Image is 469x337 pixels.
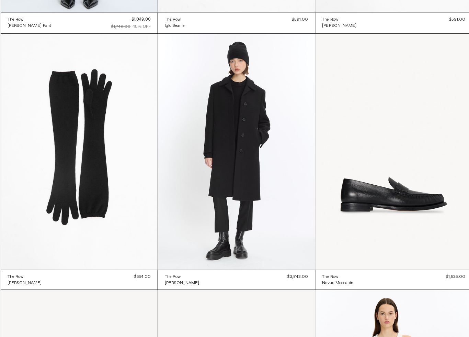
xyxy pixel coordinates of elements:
div: The Row [163,274,179,280]
div: $591.00 [445,19,461,25]
div: 40% OFF [131,26,149,32]
div: $3,843.00 [285,274,306,280]
div: $591.00 [289,19,306,25]
a: The Row [320,274,351,280]
a: Novus Moccasin [320,280,351,286]
a: The Row [8,274,42,280]
div: $1,748.00 [110,26,129,32]
img: The Row Ivot Gloves in black [1,36,157,270]
img: The Row Anton Coat [157,36,312,270]
a: [PERSON_NAME] [8,280,42,286]
img: Novus Moccasin [313,36,469,270]
a: [PERSON_NAME] Pant [8,25,51,31]
div: $1,535.00 [442,274,461,280]
div: The Row [320,19,335,25]
a: Iglo Beanie [163,25,183,31]
a: [PERSON_NAME] [320,25,354,31]
a: The Row [163,19,183,25]
div: The Row [8,19,23,25]
div: $591.00 [133,274,149,280]
div: The Row [163,19,179,25]
a: The Row [8,19,51,25]
a: The Row [163,274,197,280]
div: The Row [8,274,23,280]
a: [PERSON_NAME] [163,280,197,286]
a: The Row [320,19,354,25]
div: $1,049.00 [130,19,149,25]
div: The Row [320,274,335,280]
